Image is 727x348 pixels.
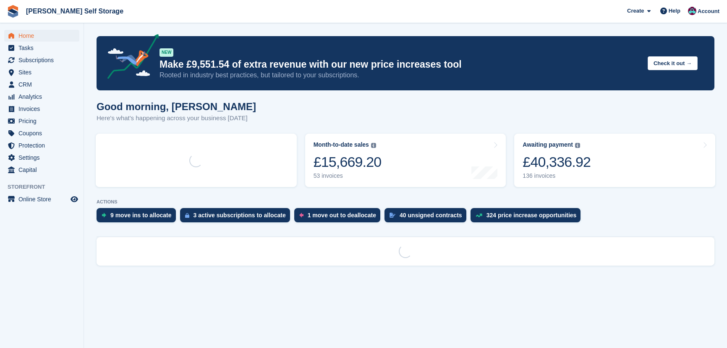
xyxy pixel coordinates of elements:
[97,101,256,112] h1: Good morning, [PERSON_NAME]
[18,66,69,78] span: Sites
[7,5,19,18] img: stora-icon-8386f47178a22dfd0bd8f6a31ec36ba5ce8667c1dd55bd0f319d3a0aa187defe.svg
[4,54,79,66] a: menu
[523,153,591,171] div: £40,336.92
[688,7,696,15] img: Ben
[23,4,127,18] a: [PERSON_NAME] Self Storage
[4,66,79,78] a: menu
[18,79,69,90] span: CRM
[160,71,641,80] p: Rooted in industry best practices, but tailored to your subscriptions.
[669,7,680,15] span: Help
[648,56,698,70] button: Check it out →
[523,172,591,179] div: 136 invoices
[97,199,714,205] p: ACTIONS
[627,7,644,15] span: Create
[18,42,69,54] span: Tasks
[185,213,189,218] img: active_subscription_to_allocate_icon-d502201f5373d7db506a760aba3b589e785aa758c864c3986d89f69b8ff3...
[100,34,159,82] img: price-adjustments-announcement-icon-8257ccfd72463d97f412b2fc003d46551f7dbcb40ab6d574587a9cd5c0d94...
[4,103,79,115] a: menu
[18,30,69,42] span: Home
[514,134,715,187] a: Awaiting payment £40,336.92 136 invoices
[18,164,69,176] span: Capital
[4,42,79,54] a: menu
[8,183,84,191] span: Storefront
[384,208,471,227] a: 40 unsigned contracts
[18,115,69,127] span: Pricing
[4,91,79,103] a: menu
[314,172,382,179] div: 53 invoices
[314,153,382,171] div: £15,669.20
[390,213,395,218] img: contract_signature_icon-13c848040528278c33f63329250d36e43548de30e8caae1d1a13099fd9432cc5.svg
[18,91,69,103] span: Analytics
[314,141,369,148] div: Month-to-date sales
[18,54,69,66] span: Subscriptions
[4,30,79,42] a: menu
[400,212,462,219] div: 40 unsigned contracts
[4,115,79,127] a: menu
[97,208,180,227] a: 9 move ins to allocate
[18,140,69,151] span: Protection
[69,194,79,204] a: Preview store
[110,212,172,219] div: 9 move ins to allocate
[160,48,173,57] div: NEW
[698,7,719,16] span: Account
[471,208,585,227] a: 324 price increase opportunities
[160,58,641,71] p: Make £9,551.54 of extra revenue with our new price increases tool
[305,134,506,187] a: Month-to-date sales £15,669.20 53 invoices
[476,214,482,217] img: price_increase_opportunities-93ffe204e8149a01c8c9dc8f82e8f89637d9d84a8eef4429ea346261dce0b2c0.svg
[294,208,384,227] a: 1 move out to deallocate
[299,213,303,218] img: move_outs_to_deallocate_icon-f764333ba52eb49d3ac5e1228854f67142a1ed5810a6f6cc68b1a99e826820c5.svg
[4,193,79,205] a: menu
[523,141,573,148] div: Awaiting payment
[18,152,69,163] span: Settings
[575,143,580,148] img: icon-info-grey-7440780725fd019a000dd9b08b2336e03edf1995a4989e88bcd33f0948082b44.svg
[308,212,376,219] div: 1 move out to deallocate
[194,212,286,219] div: 3 active subscriptions to allocate
[4,127,79,139] a: menu
[4,164,79,176] a: menu
[102,213,106,218] img: move_ins_to_allocate_icon-fdf77a2bb77ea45bf5b3d319d69a93e2d87916cf1d5bf7949dd705db3b84f3ca.svg
[18,103,69,115] span: Invoices
[18,193,69,205] span: Online Store
[4,152,79,163] a: menu
[180,208,294,227] a: 3 active subscriptions to allocate
[371,143,376,148] img: icon-info-grey-7440780725fd019a000dd9b08b2336e03edf1995a4989e88bcd33f0948082b44.svg
[4,140,79,151] a: menu
[486,212,577,219] div: 324 price increase opportunities
[97,113,256,123] p: Here's what's happening across your business [DATE]
[4,79,79,90] a: menu
[18,127,69,139] span: Coupons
